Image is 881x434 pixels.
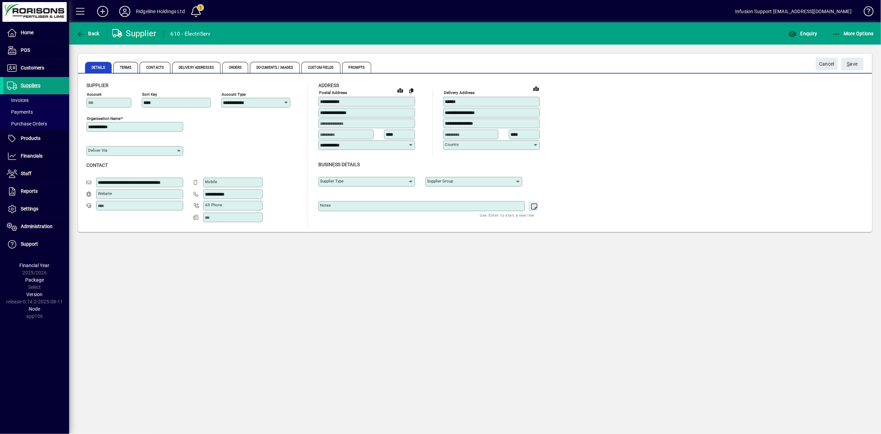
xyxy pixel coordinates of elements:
mat-label: Supplier type [320,179,344,183]
mat-label: Account [87,92,102,97]
span: Purchase Orders [7,121,47,126]
span: Contact [86,162,108,168]
a: Reports [3,183,69,200]
div: Infusion Support [EMAIL_ADDRESS][DOMAIN_NAME] [735,6,852,17]
span: Delivery Addresses [172,62,221,73]
a: View on map [395,85,406,96]
span: POS [21,47,30,53]
span: Staff [21,171,31,176]
a: Purchase Orders [3,118,69,130]
mat-label: Country [445,142,459,147]
button: Back [75,27,101,40]
mat-label: Website [98,191,112,196]
button: Cancel [816,58,838,70]
mat-label: Alt Phone [205,202,222,207]
div: 610 - ElectriServ [171,28,211,39]
span: Business details [318,162,360,167]
span: Contacts [140,62,170,73]
span: Support [21,241,38,247]
span: Customers [21,65,44,70]
span: Details [85,62,112,73]
mat-label: Supplier group [427,179,453,183]
span: Financials [21,153,43,159]
div: Ridgeline Holdings Ltd [136,6,185,17]
span: Back [76,31,100,36]
span: Version [27,292,43,297]
button: Add [92,5,114,18]
mat-label: Sort key [142,92,157,97]
div: Supplier [112,28,157,39]
span: Products [21,135,40,141]
button: More Options [830,27,876,40]
span: Enquiry [788,31,817,36]
span: Prompts [342,62,372,73]
span: Invoices [7,97,29,103]
span: Custom Fields [301,62,340,73]
span: Orders [222,62,249,73]
span: Payments [7,109,33,115]
span: Reports [21,188,38,194]
span: Package [25,277,44,283]
a: Invoices [3,94,69,106]
span: Documents / Images [250,62,300,73]
button: Enquiry [787,27,819,40]
a: Products [3,130,69,147]
mat-label: Notes [320,203,331,208]
a: Knowledge Base [859,1,872,24]
a: Settings [3,200,69,218]
button: Copy to Delivery address [406,85,417,96]
span: Settings [21,206,38,211]
span: Node [29,306,40,312]
span: Home [21,30,34,35]
span: Cancel [819,58,834,70]
a: Support [3,236,69,253]
a: Financials [3,148,69,165]
span: Address [318,83,339,88]
a: Home [3,24,69,41]
span: Terms [113,62,138,73]
mat-label: Deliver via [88,148,107,153]
span: More Options [832,31,874,36]
a: Customers [3,59,69,77]
mat-hint: Use 'Enter' to start a new line [480,211,534,219]
a: POS [3,42,69,59]
span: Administration [21,224,53,229]
a: Administration [3,218,69,235]
mat-label: Mobile [205,179,217,184]
span: ave [847,58,858,70]
span: S [847,61,850,67]
a: Staff [3,165,69,182]
mat-label: Organisation name [87,116,121,121]
app-page-header-button: Back [69,27,107,40]
span: Suppliers [21,83,40,88]
button: Save [841,58,863,70]
span: Financial Year [20,263,50,268]
a: Payments [3,106,69,118]
a: View on map [531,83,542,94]
mat-label: Account Type [222,92,246,97]
button: Profile [114,5,136,18]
